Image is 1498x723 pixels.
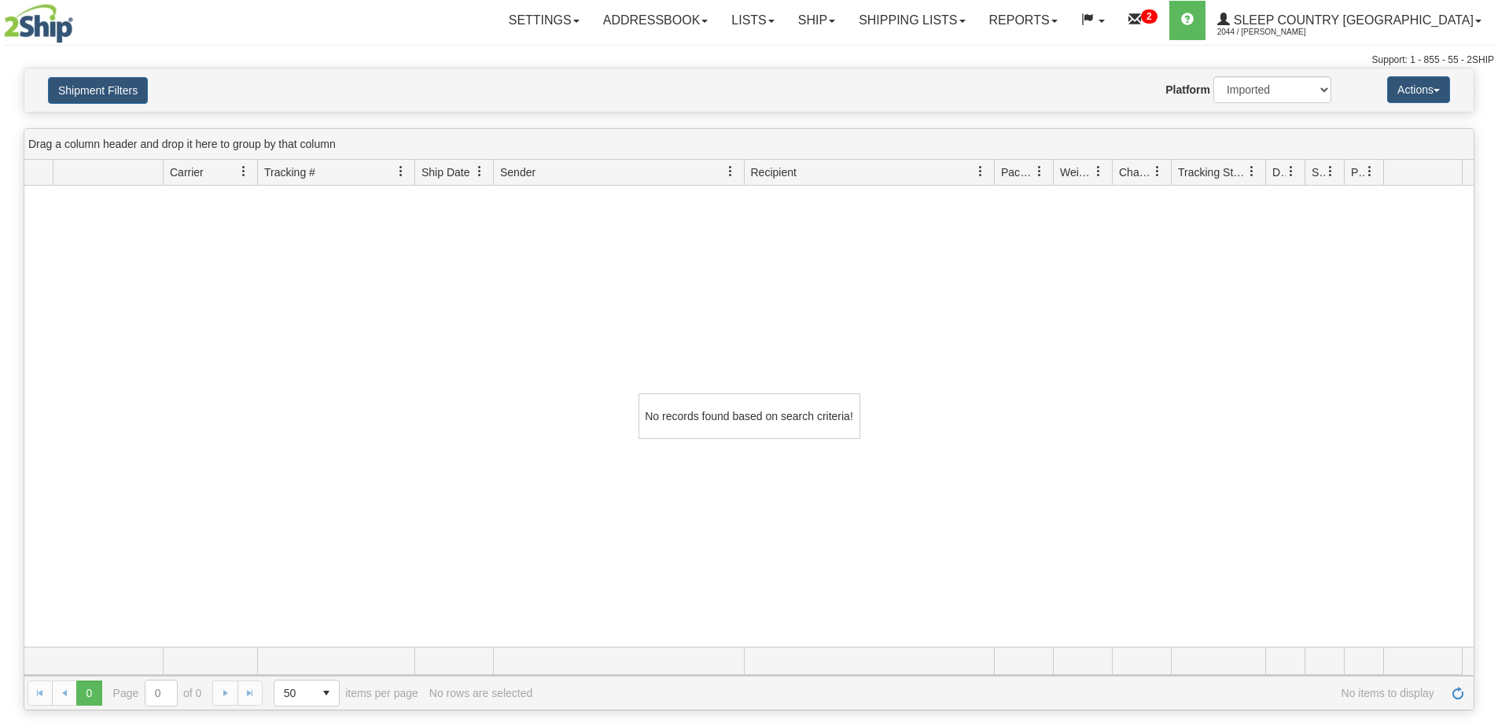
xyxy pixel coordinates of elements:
span: select [314,681,339,706]
a: Addressbook [591,1,720,40]
span: Page of 0 [113,680,202,706]
a: Recipient filter column settings [967,158,994,185]
span: Carrier [170,164,204,180]
div: No records found based on search criteria! [639,393,860,439]
a: Ship Date filter column settings [466,158,493,185]
button: Shipment Filters [48,77,148,104]
button: Actions [1387,76,1450,103]
a: Charge filter column settings [1144,158,1171,185]
a: Sleep Country [GEOGRAPHIC_DATA] 2044 / [PERSON_NAME] [1205,1,1493,40]
span: Sleep Country [GEOGRAPHIC_DATA] [1230,13,1474,27]
span: 50 [284,685,304,701]
a: Tracking Status filter column settings [1239,158,1265,185]
a: Weight filter column settings [1085,158,1112,185]
a: Ship [786,1,847,40]
span: Page 0 [76,681,101,706]
span: Tracking Status [1178,164,1246,180]
span: No items to display [543,687,1434,699]
a: Pickup Status filter column settings [1356,158,1383,185]
span: Tracking # [264,164,315,180]
a: Carrier filter column settings [230,158,257,185]
span: Ship Date [421,164,469,180]
span: Weight [1060,164,1093,180]
a: Shipping lists [847,1,977,40]
a: Settings [497,1,591,40]
a: Sender filter column settings [717,158,744,185]
span: items per page [274,680,418,706]
iframe: chat widget [1462,281,1496,441]
span: Packages [1001,164,1034,180]
span: Sender [500,164,536,180]
a: Shipment Issues filter column settings [1317,158,1344,185]
span: Page sizes drop down [274,680,340,706]
span: Shipment Issues [1312,164,1325,180]
span: Recipient [751,164,797,180]
sup: 2 [1141,9,1158,24]
span: 2044 / [PERSON_NAME] [1217,24,1335,40]
span: Pickup Status [1351,164,1364,180]
span: Charge [1119,164,1152,180]
label: Platform [1165,82,1210,98]
div: No rows are selected [429,687,533,699]
div: Support: 1 - 855 - 55 - 2SHIP [4,53,1494,67]
a: Tracking # filter column settings [388,158,414,185]
span: Delivery Status [1272,164,1286,180]
a: Packages filter column settings [1026,158,1053,185]
a: 2 [1117,1,1169,40]
div: grid grouping header [24,129,1474,160]
img: logo2044.jpg [4,4,73,43]
a: Reports [977,1,1069,40]
a: Delivery Status filter column settings [1278,158,1305,185]
a: Refresh [1445,681,1470,706]
a: Lists [720,1,786,40]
